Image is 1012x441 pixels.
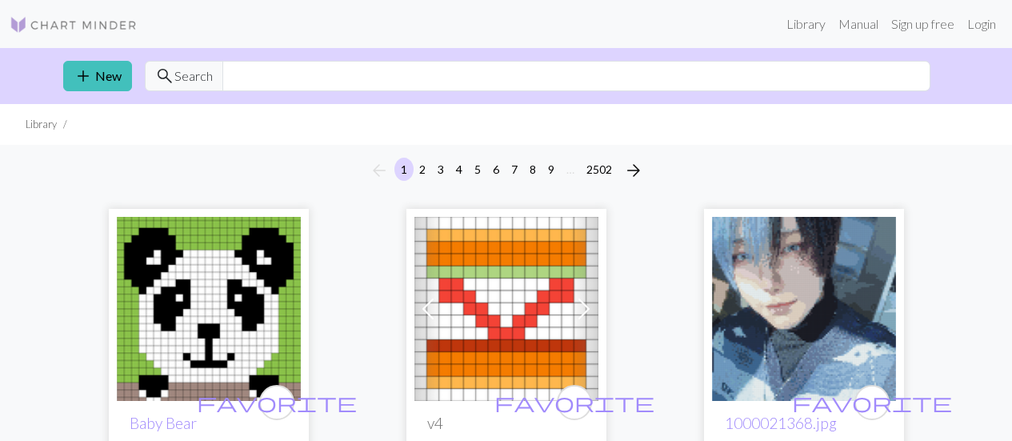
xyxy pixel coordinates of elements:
i: favourite [494,387,654,419]
a: Login [961,8,1002,40]
button: 4 [450,158,469,181]
a: Baby Bear [117,299,301,315]
a: Baby Bear [130,414,197,432]
button: favourite [557,385,592,420]
img: Baby Bear [117,217,301,401]
img: 1000021368.jpg [712,217,896,401]
a: New [63,61,132,91]
a: Manual [832,8,885,40]
span: favorite [792,390,952,415]
a: 1000021368.jpg [712,299,896,315]
i: favourite [197,387,357,419]
button: 8 [523,158,542,181]
span: search [155,65,174,87]
img: v4 [414,217,598,401]
span: arrow_forward [624,159,643,182]
i: favourite [792,387,952,419]
button: 6 [486,158,506,181]
button: favourite [259,385,294,420]
span: favorite [197,390,357,415]
nav: Page navigation [363,158,650,183]
button: 5 [468,158,487,181]
button: 2502 [580,158,618,181]
a: v4 [414,299,598,315]
h2: v4 [427,414,586,432]
span: add [74,65,93,87]
span: Search [174,66,213,86]
a: 1000021368.jpg [725,414,837,432]
a: Library [780,8,832,40]
button: 3 [431,158,450,181]
button: Next [618,158,650,183]
button: 2 [413,158,432,181]
a: Sign up free [885,8,961,40]
button: 7 [505,158,524,181]
button: favourite [854,385,890,420]
button: 1 [394,158,414,181]
img: Logo [10,15,138,34]
button: 9 [542,158,561,181]
i: Next [624,161,643,180]
span: favorite [494,390,654,415]
li: Library [26,117,57,132]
